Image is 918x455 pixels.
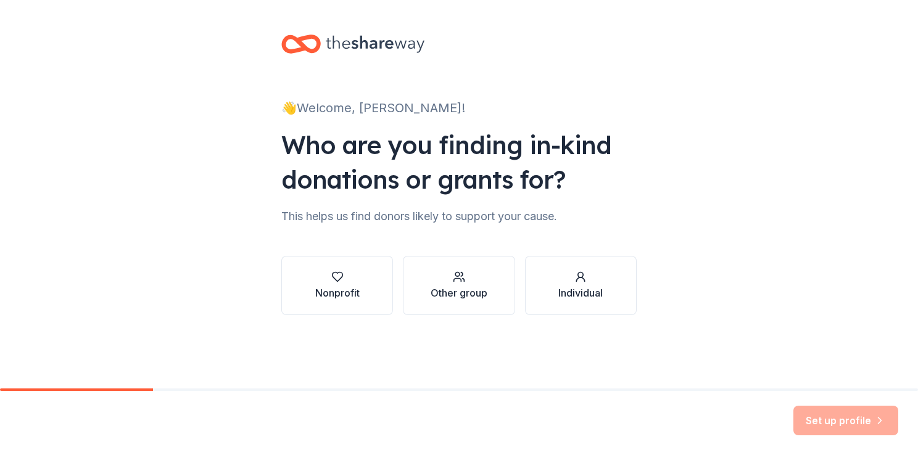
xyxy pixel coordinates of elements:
[281,207,637,226] div: This helps us find donors likely to support your cause.
[525,256,637,315] button: Individual
[281,256,393,315] button: Nonprofit
[281,128,637,197] div: Who are you finding in-kind donations or grants for?
[403,256,515,315] button: Other group
[281,98,637,118] div: 👋 Welcome, [PERSON_NAME]!
[431,285,487,300] div: Other group
[315,285,360,300] div: Nonprofit
[558,285,603,300] div: Individual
